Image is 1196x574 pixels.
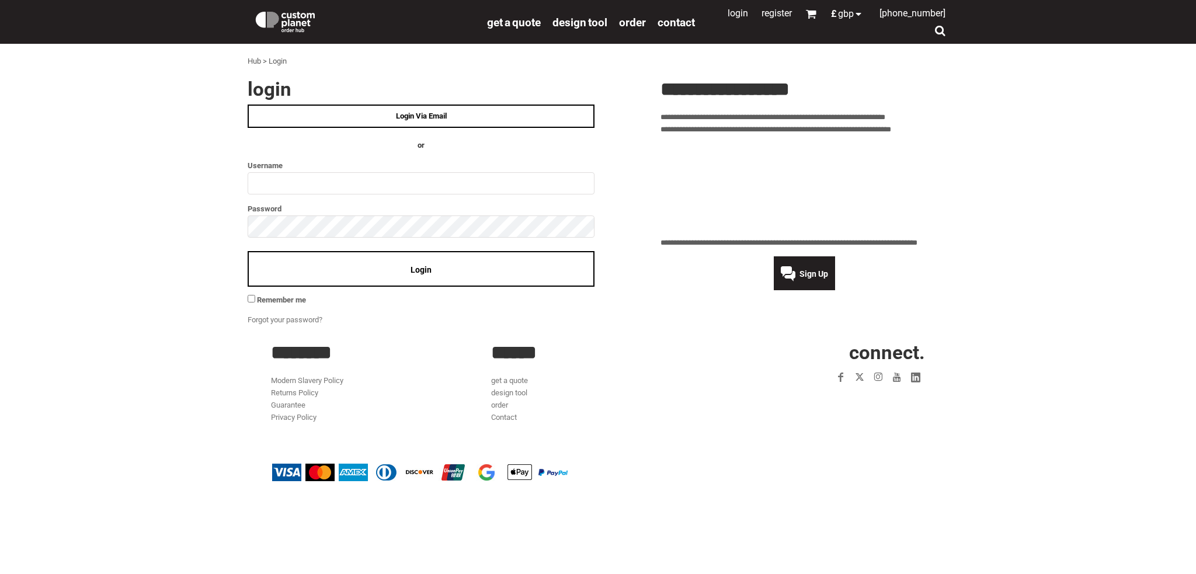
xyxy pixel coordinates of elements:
[248,202,594,215] label: Password
[491,413,517,422] a: Contact
[487,16,541,29] span: get a quote
[491,388,527,397] a: design tool
[263,55,267,68] div: >
[619,15,646,29] a: order
[271,376,343,385] a: Modern Slavery Policy
[660,142,948,230] iframe: Customer reviews powered by Trustpilot
[248,295,255,302] input: Remember me
[799,269,828,279] span: Sign Up
[879,8,945,19] span: [PHONE_NUMBER]
[491,401,508,409] a: order
[831,9,838,19] span: £
[405,464,434,481] img: Discover
[538,469,568,476] img: PayPal
[339,464,368,481] img: American Express
[762,8,792,19] a: Register
[248,140,594,152] h4: OR
[305,464,335,481] img: Mastercard
[658,15,695,29] a: Contact
[491,376,528,385] a: get a quote
[764,394,925,408] iframe: Customer reviews powered by Trustpilot
[396,112,447,120] span: Login Via Email
[269,55,287,68] div: Login
[411,265,432,274] span: Login
[552,15,607,29] a: design tool
[253,9,317,32] img: Custom Planet
[248,105,594,128] a: Login Via Email
[248,159,594,172] label: Username
[248,57,261,65] a: Hub
[658,16,695,29] span: Contact
[552,16,607,29] span: design tool
[271,388,318,397] a: Returns Policy
[271,401,305,409] a: Guarantee
[248,3,481,38] a: Custom Planet
[439,464,468,481] img: China UnionPay
[728,8,748,19] a: Login
[472,464,501,481] img: Google Pay
[248,79,594,99] h2: Login
[487,15,541,29] a: get a quote
[712,343,925,362] h2: CONNECT.
[838,9,854,19] span: GBP
[619,16,646,29] span: order
[505,464,534,481] img: Apple Pay
[271,413,317,422] a: Privacy Policy
[257,295,306,304] span: Remember me
[372,464,401,481] img: Diners Club
[248,315,322,324] a: Forgot your password?
[272,464,301,481] img: Visa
